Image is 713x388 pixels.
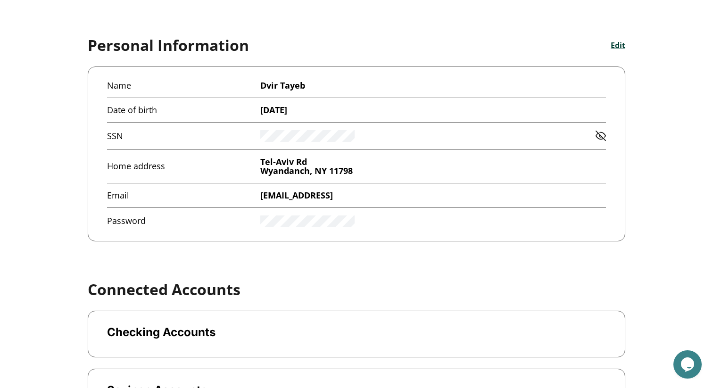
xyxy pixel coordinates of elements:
div: Name [107,81,201,90]
div: [EMAIL_ADDRESS] [260,191,333,200]
div: Email [107,191,201,200]
div: SSN [107,132,201,140]
div: Password [107,216,201,225]
div: Personal Information [88,35,249,55]
div: Connected Accounts [88,279,240,299]
div: Checking Accounts [107,325,216,343]
div: Date of birth [107,106,201,115]
div: [DATE] [260,106,287,115]
div: Home address [107,162,201,171]
div: Dvir Tayeb [260,81,305,90]
img: Eye Off Icon [596,131,606,141]
iframe: chat widget [673,350,704,379]
button: Edit [611,40,625,50]
div: Tel-Aviv Rd Wyandanch, NY 11798 [260,157,353,175]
